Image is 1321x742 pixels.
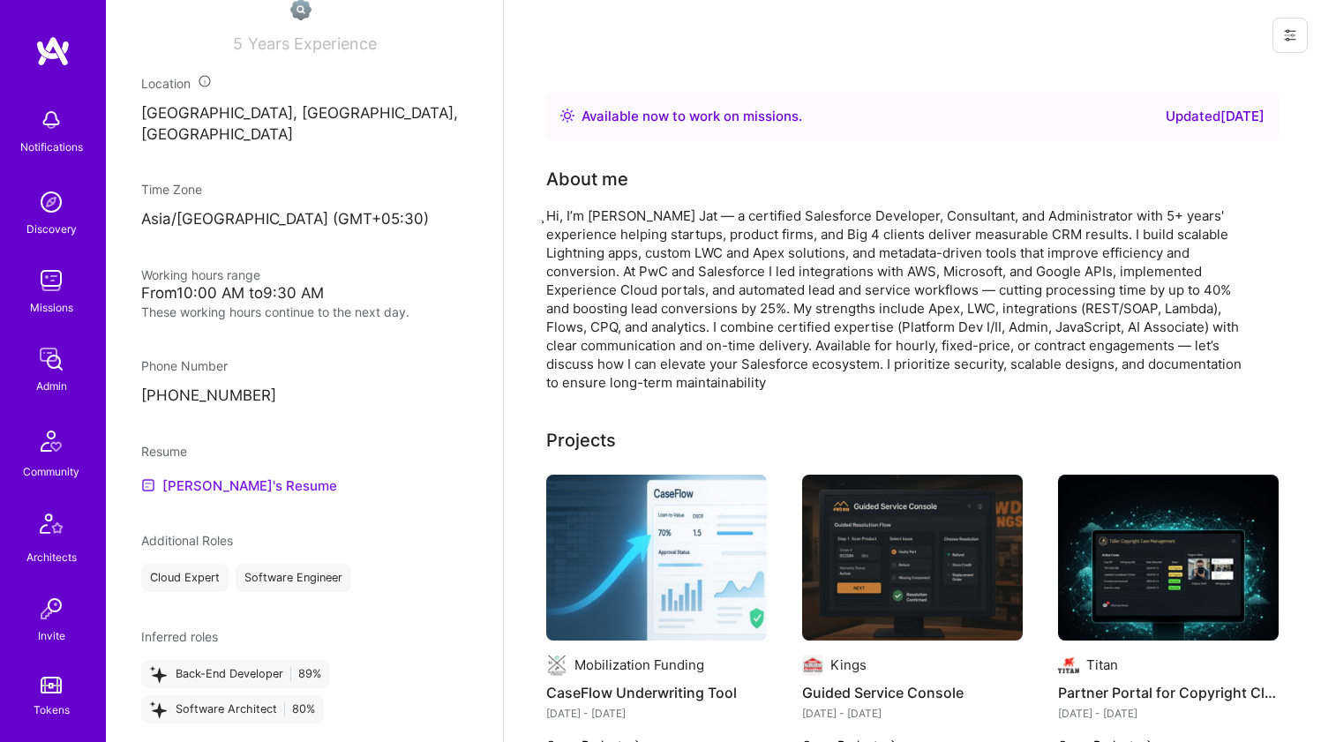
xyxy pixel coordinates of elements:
[23,462,79,481] div: Community
[1058,681,1279,704] h4: Partner Portal for Copyright Claims
[34,102,69,138] img: bell
[546,681,767,704] h4: CaseFlow Underwriting Tool
[802,681,1023,704] h4: Guided Service Console
[802,475,1023,641] img: Guided Service Console
[34,341,69,377] img: admin teamwork
[233,34,243,53] span: 5
[34,591,69,626] img: Invite
[802,655,823,676] img: Company logo
[546,166,628,192] div: About me
[26,548,77,566] div: Architects
[141,303,468,321] div: These working hours continue to the next day.
[30,298,73,317] div: Missions
[141,209,468,230] p: Asia/[GEOGRAPHIC_DATA] (GMT+05:30 )
[20,138,83,156] div: Notifications
[141,267,260,282] span: Working hours range
[34,184,69,220] img: discovery
[582,106,802,127] div: Available now to work on missions .
[150,665,167,682] i: icon StarsPurple
[141,629,218,644] span: Inferred roles
[141,478,155,492] img: Resume
[26,220,77,238] div: Discovery
[1086,656,1118,674] div: Titan
[141,284,468,303] div: From 10:00 AM to 9:30 AM
[30,420,72,462] img: Community
[141,695,324,723] div: Software Architect 80%
[150,701,167,717] i: icon StarsPurple
[36,377,67,395] div: Admin
[546,655,567,676] img: Company logo
[546,475,767,641] img: CaseFlow Underwriting Tool
[1058,655,1079,676] img: Company logo
[141,103,468,146] p: [GEOGRAPHIC_DATA], [GEOGRAPHIC_DATA], [GEOGRAPHIC_DATA]
[546,704,767,723] div: [DATE] - [DATE]
[141,74,468,93] div: Location
[141,660,330,688] div: Back-End Developer 89%
[236,564,351,592] div: Software Engineer
[38,626,65,645] div: Invite
[141,386,468,407] p: [PHONE_NUMBER]
[560,109,574,123] img: Availability
[41,677,62,693] img: tokens
[830,656,867,674] div: Kings
[546,206,1252,392] div: ̧Hi, I’m [PERSON_NAME] Jat — a certified Salesforce Developer, Consultant, and Administrator with...
[141,444,187,459] span: Resume
[34,701,70,719] div: Tokens
[141,358,228,373] span: Phone Number
[34,263,69,298] img: teamwork
[141,564,229,592] div: Cloud Expert
[1058,475,1279,641] img: Partner Portal for Copyright Claims
[1058,704,1279,723] div: [DATE] - [DATE]
[30,506,72,548] img: Architects
[248,34,377,53] span: Years Experience
[141,475,337,496] a: [PERSON_NAME]'s Resume
[1166,106,1265,127] div: Updated [DATE]
[546,427,616,453] div: Projects
[141,182,202,197] span: Time Zone
[141,533,233,548] span: Additional Roles
[574,656,704,674] div: Mobilization Funding
[35,35,71,67] img: logo
[802,704,1023,723] div: [DATE] - [DATE]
